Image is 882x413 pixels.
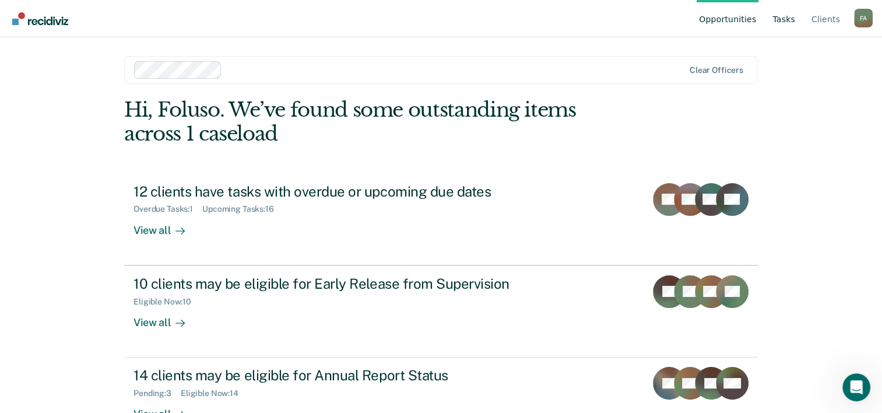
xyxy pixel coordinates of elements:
a: 12 clients have tasks with overdue or upcoming due datesOverdue Tasks:1Upcoming Tasks:16View all [124,174,758,265]
div: F A [854,9,873,27]
div: 10 clients may be eligible for Early Release from Supervision [133,275,543,292]
div: 14 clients may be eligible for Annual Report Status [133,367,543,384]
div: View all [133,214,199,237]
div: Overdue Tasks : 1 [133,204,202,214]
div: 12 clients have tasks with overdue or upcoming due dates [133,183,543,200]
div: Clear officers [690,65,743,75]
div: Hi, Foluso. We’ve found some outstanding items across 1 caseload [124,98,631,146]
div: View all [133,306,199,329]
button: Profile dropdown button [854,9,873,27]
div: Eligible Now : 14 [181,388,248,398]
a: 10 clients may be eligible for Early Release from SupervisionEligible Now:10View all [124,265,758,358]
div: Pending : 3 [133,388,181,398]
div: Upcoming Tasks : 16 [202,204,283,214]
div: Eligible Now : 10 [133,297,201,307]
iframe: Intercom live chat [842,373,870,401]
img: Recidiviz [12,12,68,25]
